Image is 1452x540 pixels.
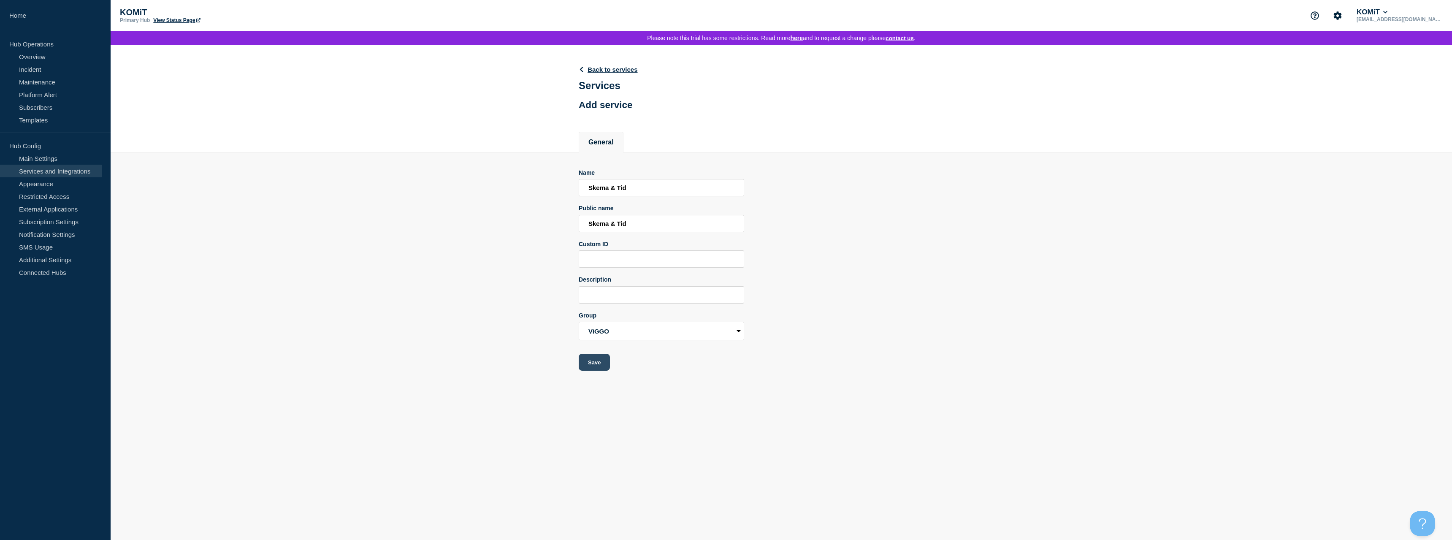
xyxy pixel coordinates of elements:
div: Group [579,312,744,319]
input: Public name [579,215,744,232]
div: Please note this trial has some restrictions. Read more and to request a change please . [111,31,1452,45]
select: Group [579,322,744,340]
p: KOMiT [120,8,289,17]
h1: Services [579,80,638,92]
iframe: Help Scout Beacon - Open [1410,511,1435,536]
button: Support [1306,7,1324,24]
h2: Add service [579,100,638,111]
button: General [588,138,614,146]
p: [EMAIL_ADDRESS][DOMAIN_NAME] [1355,16,1443,22]
a: Back to services [579,66,638,73]
a: View Status Page [153,17,200,23]
button: Account settings [1329,7,1346,24]
button: KOMiT [1355,8,1389,16]
a: here [790,35,803,41]
input: Name [579,179,744,196]
button: Save [579,354,610,371]
button: Contact us [886,35,914,41]
p: Primary Hub [120,17,150,23]
div: Public name [579,205,744,212]
div: Custom ID [579,241,744,247]
div: Description [579,276,744,283]
div: Name [579,169,744,176]
input: Custom ID [579,250,744,268]
input: Description [579,286,744,304]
